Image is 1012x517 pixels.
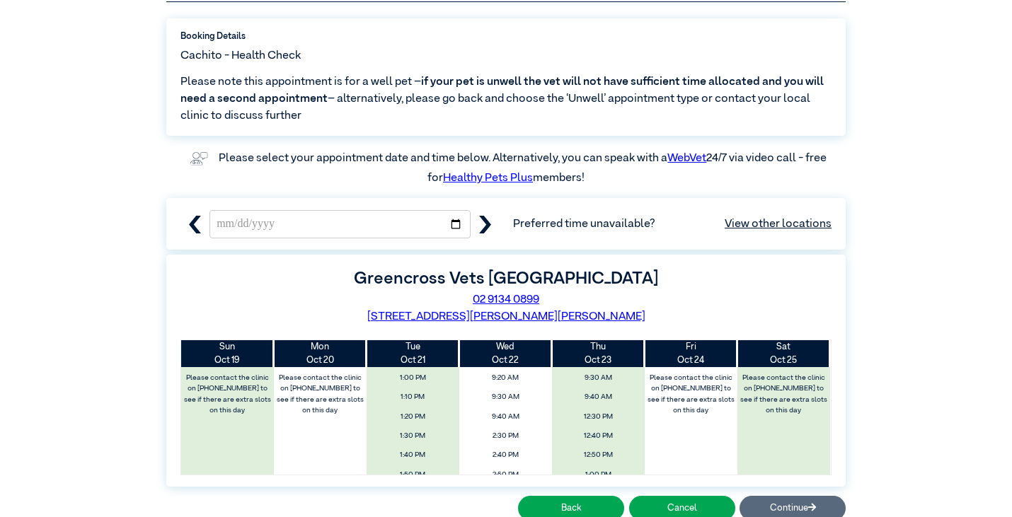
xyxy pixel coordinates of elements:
th: Oct 23 [552,340,645,367]
a: WebVet [667,153,706,164]
span: 2:50 PM [463,467,548,483]
span: 9:30 AM [463,389,548,405]
th: Oct 22 [459,340,552,367]
th: Oct 24 [645,340,737,367]
label: Please select your appointment date and time below. Alternatively, you can speak with a 24/7 via ... [219,153,829,184]
span: 9:30 AM [556,370,640,386]
span: if your pet is unwell the vet will not have sufficient time allocated and you will need a second ... [180,76,824,105]
span: 2:30 PM [463,428,548,444]
span: 1:40 PM [370,447,455,463]
label: Booking Details [180,30,832,43]
span: 1:00 PM [556,467,640,483]
span: 1:00 PM [370,370,455,386]
span: Please note this appointment is for a well pet – – alternatively, please go back and choose the ‘... [180,74,832,124]
span: 9:40 AM [556,389,640,405]
span: 12:30 PM [556,409,640,425]
th: Oct 21 [367,340,459,367]
th: Oct 25 [737,340,830,367]
label: Greencross Vets [GEOGRAPHIC_DATA] [354,270,658,287]
a: Healthy Pets Plus [443,173,533,184]
span: 9:40 AM [463,409,548,425]
span: 12:50 PM [556,447,640,463]
span: Preferred time unavailable? [513,216,832,233]
th: Oct 20 [274,340,367,367]
span: 9:20 AM [463,370,548,386]
img: vet [185,147,212,170]
span: 1:30 PM [370,428,455,444]
label: Please contact the clinic on [PHONE_NUMBER] to see if there are extra slots on this day [645,370,736,419]
th: Oct 19 [181,340,274,367]
a: [STREET_ADDRESS][PERSON_NAME][PERSON_NAME] [367,311,645,323]
span: 1:10 PM [370,389,455,405]
label: Please contact the clinic on [PHONE_NUMBER] to see if there are extra slots on this day [183,370,273,419]
span: 2:40 PM [463,447,548,463]
label: Please contact the clinic on [PHONE_NUMBER] to see if there are extra slots on this day [275,370,366,419]
label: Please contact the clinic on [PHONE_NUMBER] to see if there are extra slots on this day [738,370,829,419]
span: 1:50 PM [370,467,455,483]
span: Cachito - Health Check [180,47,301,64]
span: 1:20 PM [370,409,455,425]
a: 02 9134 0899 [473,294,539,306]
a: View other locations [725,216,832,233]
span: 12:40 PM [556,428,640,444]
